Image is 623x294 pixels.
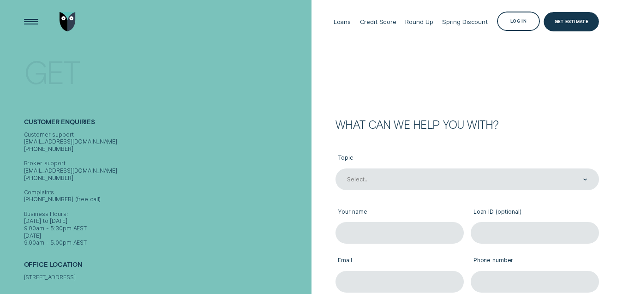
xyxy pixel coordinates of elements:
[471,202,599,222] label: Loan ID (optional)
[497,12,540,31] button: Log in
[405,18,433,25] div: Round Up
[442,18,488,25] div: Spring Discount
[24,118,308,131] h2: Customer Enquiries
[360,18,396,25] div: Credit Score
[24,56,79,86] div: Get
[24,261,308,274] h2: Office Location
[544,12,599,31] a: Get Estimate
[24,43,308,104] h1: Get In Touch
[24,274,308,281] div: [STREET_ADDRESS]
[24,131,308,246] div: Customer support [EMAIL_ADDRESS][DOMAIN_NAME] [PHONE_NUMBER] Broker support [EMAIL_ADDRESS][DOMAI...
[21,12,41,31] button: Open Menu
[334,18,351,25] div: Loans
[335,251,464,271] label: Email
[335,119,599,130] h2: What can we help you with?
[335,202,464,222] label: Your name
[471,251,599,271] label: Phone number
[60,12,76,31] img: Wisr
[347,176,369,183] div: Select...
[335,149,599,168] label: Topic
